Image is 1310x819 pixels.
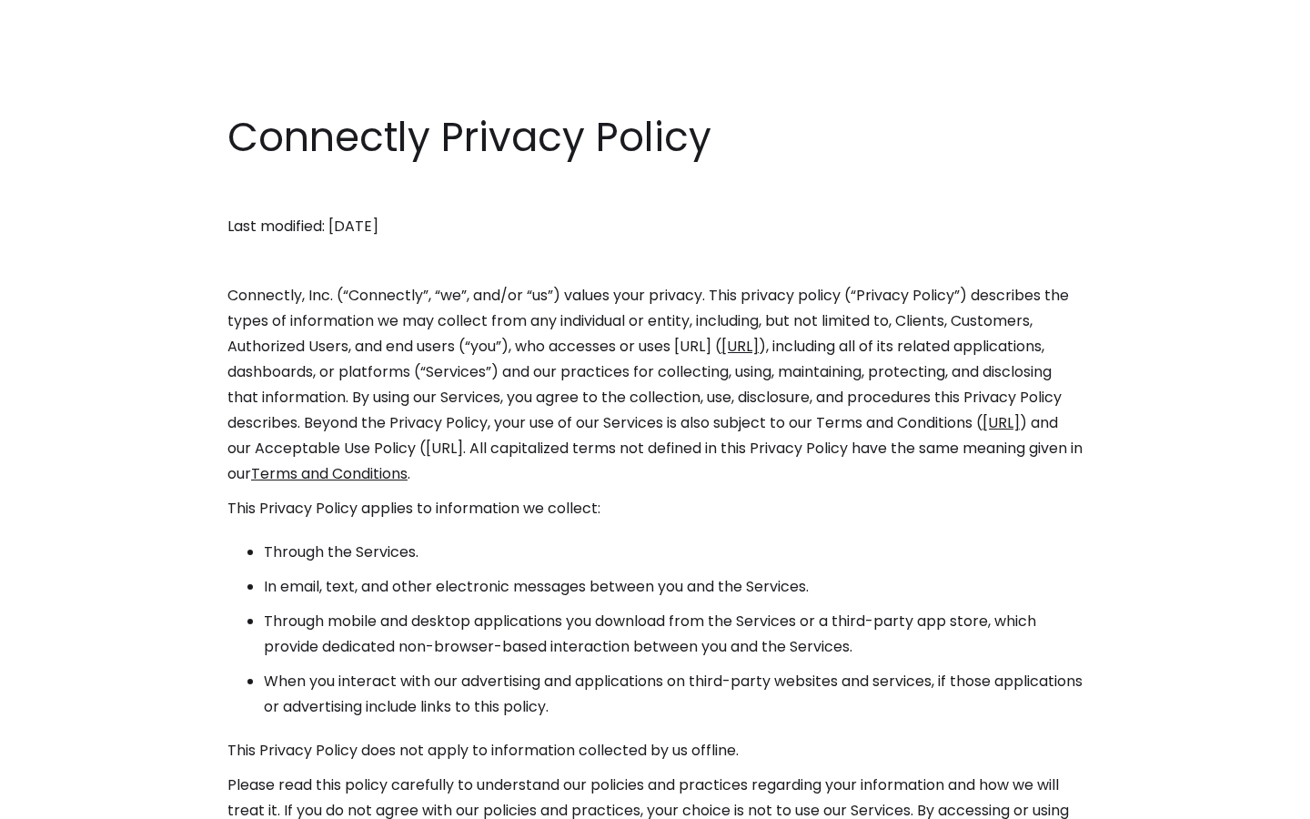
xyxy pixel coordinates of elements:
[227,109,1083,166] h1: Connectly Privacy Policy
[227,496,1083,521] p: This Privacy Policy applies to information we collect:
[227,283,1083,487] p: Connectly, Inc. (“Connectly”, “we”, and/or “us”) values your privacy. This privacy policy (“Priva...
[227,214,1083,239] p: Last modified: [DATE]
[264,669,1083,720] li: When you interact with our advertising and applications on third-party websites and services, if ...
[227,179,1083,205] p: ‍
[18,785,109,813] aside: Language selected: English
[982,412,1020,433] a: [URL]
[264,574,1083,600] li: In email, text, and other electronic messages between you and the Services.
[251,463,408,484] a: Terms and Conditions
[721,336,759,357] a: [URL]
[36,787,109,813] ul: Language list
[227,738,1083,763] p: This Privacy Policy does not apply to information collected by us offline.
[264,540,1083,565] li: Through the Services.
[227,248,1083,274] p: ‍
[264,609,1083,660] li: Through mobile and desktop applications you download from the Services or a third-party app store...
